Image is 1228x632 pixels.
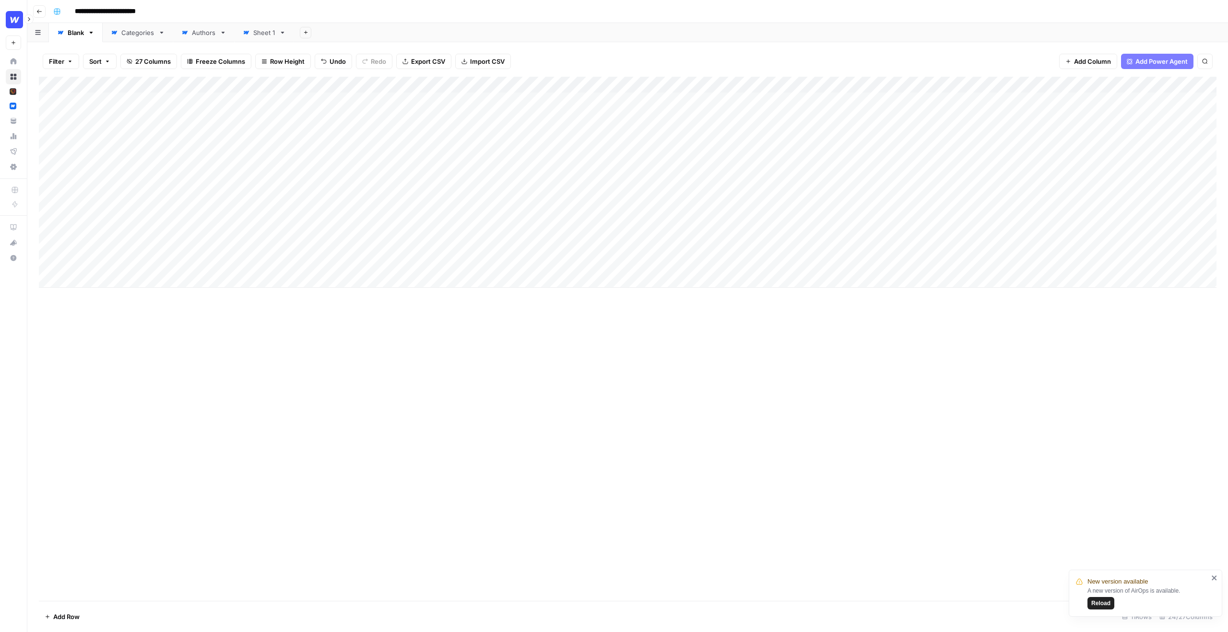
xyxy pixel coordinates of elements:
button: Add Power Agent [1121,54,1193,69]
button: 27 Columns [120,54,177,69]
button: Freeze Columns [181,54,251,69]
button: Import CSV [455,54,511,69]
a: Home [6,54,21,69]
span: Reload [1091,599,1110,608]
div: Sheet 1 [253,28,275,37]
span: Freeze Columns [196,57,245,66]
button: Add Row [39,609,85,624]
a: Settings [6,159,21,175]
a: Usage [6,129,21,144]
img: Webflow Logo [6,11,23,28]
span: Filter [49,57,64,66]
div: 24/27 Columns [1156,609,1216,624]
button: Sort [83,54,117,69]
span: Add Row [53,612,80,621]
button: close [1211,574,1218,582]
span: Add Power Agent [1135,57,1188,66]
a: Authors [173,23,235,42]
button: Reload [1087,597,1114,609]
button: Workspace: Webflow [6,8,21,32]
img: x9pvq66k5d6af0jwfjov4in6h5zj [10,88,16,95]
button: Filter [43,54,79,69]
button: Export CSV [396,54,451,69]
a: Categories [103,23,173,42]
a: Browse [6,69,21,84]
button: Redo [356,54,392,69]
span: Add Column [1074,57,1111,66]
span: Row Height [270,57,305,66]
a: Your Data [6,113,21,129]
button: Row Height [255,54,311,69]
span: Redo [371,57,386,66]
button: What's new? [6,235,21,250]
a: Flightpath [6,144,21,159]
span: Export CSV [411,57,445,66]
div: Blank [68,28,84,37]
span: New version available [1087,577,1148,586]
div: 11 Rows [1118,609,1156,624]
a: Sheet 1 [235,23,294,42]
div: Categories [121,28,154,37]
button: Undo [315,54,352,69]
span: Sort [89,57,102,66]
a: AirOps Academy [6,220,21,235]
div: A new version of AirOps is available. [1087,586,1208,609]
span: Import CSV [470,57,505,66]
button: Add Column [1059,54,1117,69]
a: Blank [49,23,103,42]
span: 27 Columns [135,57,171,66]
img: a1pu3e9a4sjoov2n4mw66knzy8l8 [10,103,16,109]
span: Undo [330,57,346,66]
button: Help + Support [6,250,21,266]
div: Authors [192,28,216,37]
